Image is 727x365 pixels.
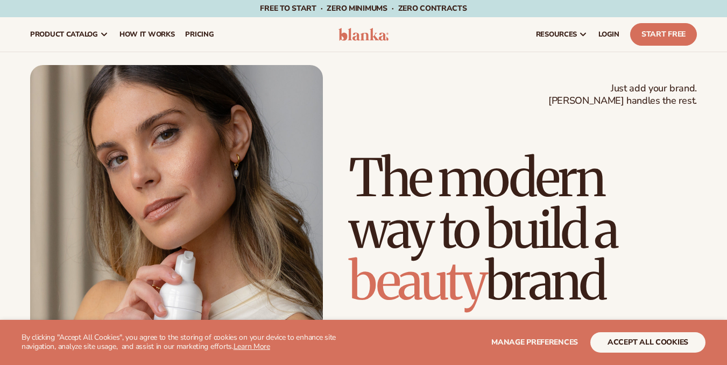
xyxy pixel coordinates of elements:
[180,17,219,52] a: pricing
[349,152,697,307] h1: The modern way to build a brand
[536,30,577,39] span: resources
[30,30,98,39] span: product catalog
[491,332,578,353] button: Manage preferences
[114,17,180,52] a: How It Works
[22,333,359,352] p: By clicking "Accept All Cookies", you agree to the storing of cookies on your device to enhance s...
[119,30,175,39] span: How It Works
[338,28,389,41] img: logo
[260,3,467,13] span: Free to start · ZERO minimums · ZERO contracts
[25,17,114,52] a: product catalog
[630,23,697,46] a: Start Free
[593,17,625,52] a: LOGIN
[349,249,485,313] span: beauty
[491,337,578,347] span: Manage preferences
[185,30,214,39] span: pricing
[531,17,593,52] a: resources
[598,30,619,39] span: LOGIN
[234,341,270,352] a: Learn More
[548,82,697,108] span: Just add your brand. [PERSON_NAME] handles the rest.
[590,332,705,353] button: accept all cookies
